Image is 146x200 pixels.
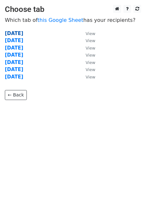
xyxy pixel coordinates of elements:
a: [DATE] [5,59,23,65]
a: [DATE] [5,38,23,43]
p: Which tab of has your recipients? [5,17,141,23]
a: View [79,59,95,65]
small: View [86,38,95,43]
a: View [79,45,95,51]
a: [DATE] [5,45,23,51]
small: View [86,31,95,36]
h3: Choose tab [5,5,141,14]
a: [DATE] [5,52,23,58]
a: View [79,74,95,80]
a: [DATE] [5,67,23,72]
small: View [86,53,95,58]
small: View [86,60,95,65]
a: this Google Sheet [37,17,83,23]
a: View [79,38,95,43]
small: View [86,75,95,79]
small: View [86,46,95,50]
a: View [79,67,95,72]
a: View [79,52,95,58]
small: View [86,67,95,72]
a: View [79,31,95,36]
a: [DATE] [5,31,23,36]
iframe: Chat Widget [114,169,146,200]
a: ← Back [5,90,27,100]
a: [DATE] [5,74,23,80]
